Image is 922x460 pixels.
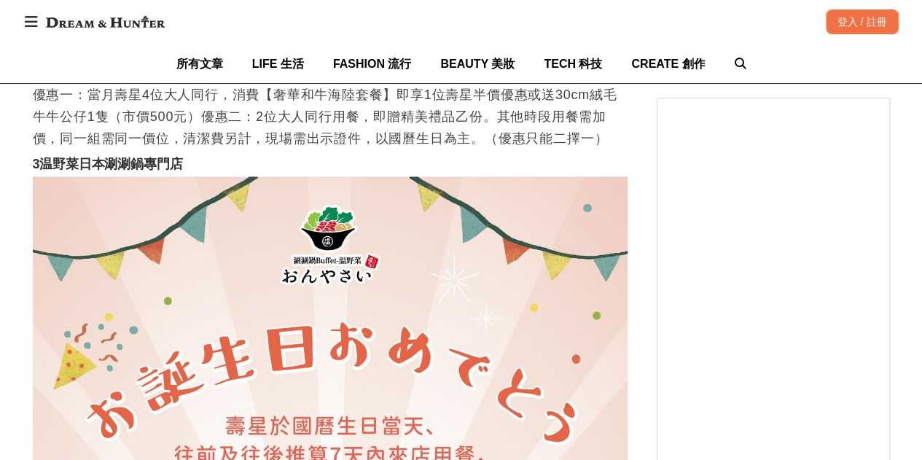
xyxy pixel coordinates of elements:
[252,58,304,70] span: LIFE 生活
[39,9,172,35] img: Dream & Hunter
[333,44,412,83] a: FASHION 流行
[544,58,602,70] span: TECH 科技
[440,44,515,83] a: BEAUTY 美妝
[631,44,705,83] a: CREATE 創作
[33,84,628,149] p: 優惠一：當月壽星4位大人同行，消費【奢華和牛海陸套餐】即享1位壽星半價優惠或送30cm絨毛牛牛公仔1隻（市價500元）優惠二：2位大人同行用餐，即贈精美禮品乙份。其他時段用餐需加價，同一組需同一...
[252,44,304,83] a: LIFE 生活
[176,44,223,83] a: 所有文章
[826,9,899,34] div: 登入 / 註冊
[631,58,705,70] span: CREATE 創作
[176,58,223,70] span: 所有文章
[33,157,183,171] strong: 3温野菜日本涮涮鍋專門店
[440,58,515,70] span: BEAUTY 美妝
[544,44,602,83] a: TECH 科技
[333,58,412,70] span: FASHION 流行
